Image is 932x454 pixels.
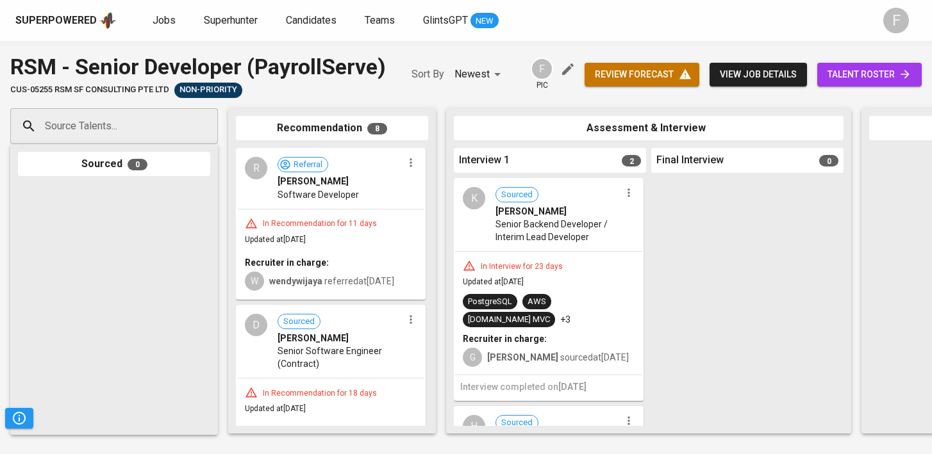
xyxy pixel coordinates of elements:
[423,13,499,29] a: GlintsGPT NEW
[174,84,242,96] span: Non-Priority
[286,13,339,29] a: Candidates
[531,58,553,80] div: F
[463,348,482,367] div: G
[204,13,260,29] a: Superhunter
[278,175,349,188] span: [PERSON_NAME]
[495,218,620,243] span: Senior Backend Developer / Interim Lead Developer
[710,63,807,86] button: view job details
[560,313,570,326] p: +3
[286,14,337,26] span: Candidates
[15,13,97,28] div: Superpowered
[454,116,844,141] div: Assessment & Interview
[236,148,426,300] div: RReferral[PERSON_NAME]Software DeveloperIn Recommendation for 11 daysUpdated at[DATE]Recruiter in...
[468,314,550,326] div: [DOMAIN_NAME] MVC
[487,352,629,362] span: sourced at [DATE]
[454,178,644,401] div: KSourced[PERSON_NAME]Senior Backend Developer / Interim Lead DeveloperIn Interview for 23 daysUpd...
[5,408,33,428] button: Pipeline Triggers
[454,63,505,86] div: Newest
[278,332,349,345] span: [PERSON_NAME]
[656,153,724,168] span: Final Interview
[468,296,512,308] div: PostgreSQL
[245,272,264,291] div: W
[10,51,386,83] div: RSM - Senior Developer (PayrollServe)
[528,296,546,308] div: AWS
[828,67,911,83] span: talent roster
[622,155,641,166] span: 2
[817,63,922,86] a: talent roster
[288,159,328,171] span: Referral
[128,159,147,170] span: 0
[245,314,267,336] div: D
[153,14,176,26] span: Jobs
[269,276,394,286] span: referred at [DATE]
[99,11,117,30] img: app logo
[496,189,538,201] span: Sourced
[883,8,909,33] div: F
[463,334,547,344] b: Recruiter in charge:
[558,382,587,392] span: [DATE]
[454,67,490,82] p: Newest
[258,218,382,229] div: In Recommendation for 11 days
[460,380,637,394] h6: Interview completed on
[365,13,397,29] a: Teams
[720,67,797,83] span: view job details
[245,157,267,179] div: R
[245,404,306,413] span: Updated at [DATE]
[278,345,403,370] span: Senior Software Engineer (Contract)
[459,153,510,168] span: Interview 1
[15,11,117,30] a: Superpoweredapp logo
[496,417,538,429] span: Sourced
[153,13,178,29] a: Jobs
[595,67,689,83] span: review forecast
[245,235,306,244] span: Updated at [DATE]
[278,316,320,328] span: Sourced
[365,14,395,26] span: Teams
[10,84,169,96] span: CUS-05255 RSM SF CONSULTING PTE LTD
[495,205,567,218] span: [PERSON_NAME]
[463,415,485,437] div: H
[278,188,359,201] span: Software Developer
[463,277,524,286] span: Updated at [DATE]
[174,83,242,98] div: Talent(s) in Pipeline’s Final Stages
[236,116,428,141] div: Recommendation
[487,352,558,362] b: [PERSON_NAME]
[476,261,568,272] div: In Interview for 23 days
[470,15,499,28] span: NEW
[367,123,387,134] span: 8
[423,14,468,26] span: GlintsGPT
[463,187,485,209] div: K
[412,67,444,82] p: Sort By
[245,257,329,268] b: Recruiter in charge:
[258,388,382,399] div: In Recommendation for 18 days
[18,152,210,177] div: Sourced
[585,63,699,86] button: review forecast
[819,155,838,166] span: 0
[211,125,213,127] button: Open
[204,14,258,26] span: Superhunter
[531,58,553,91] div: pic
[269,276,322,286] b: wendywijaya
